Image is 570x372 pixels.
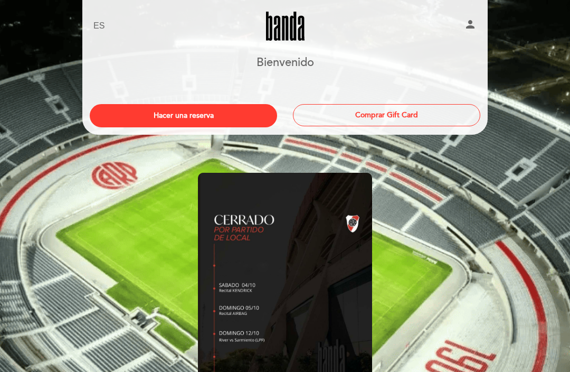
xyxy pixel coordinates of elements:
h1: Bienvenido [256,57,314,69]
a: Banda [219,12,351,41]
button: Comprar Gift Card [293,104,480,126]
i: person [464,18,477,31]
button: Hacer una reserva [90,104,277,127]
button: person [464,18,477,34]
